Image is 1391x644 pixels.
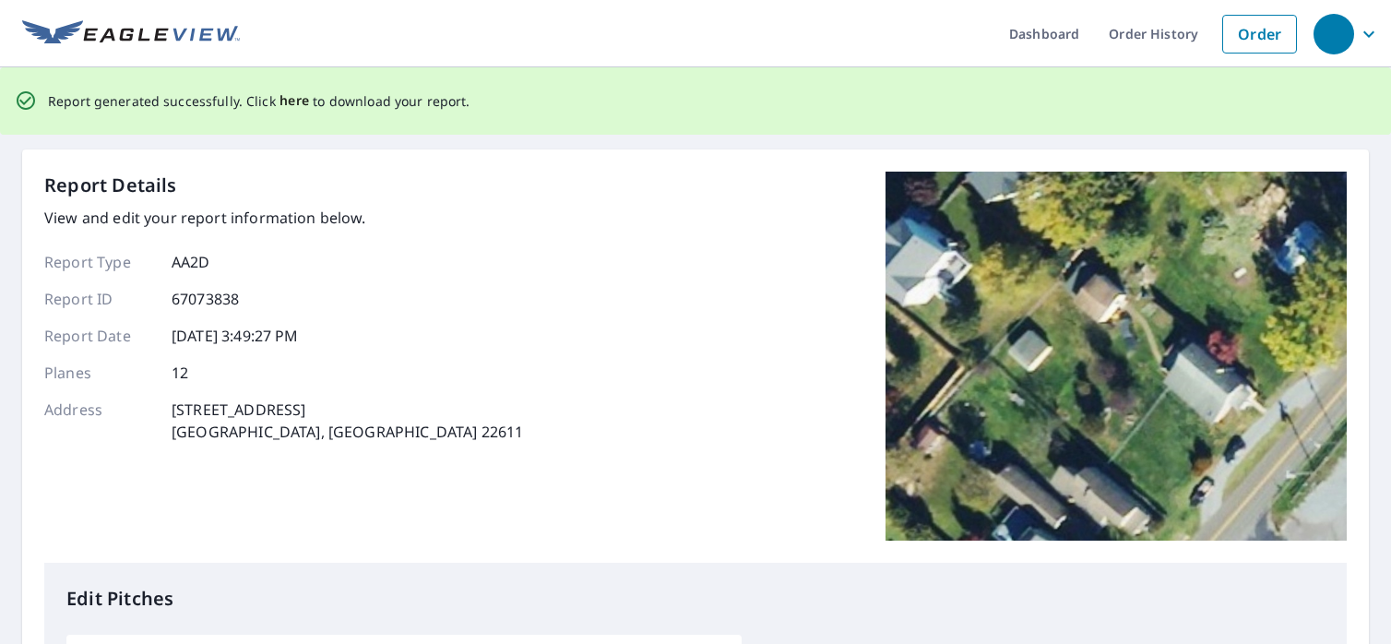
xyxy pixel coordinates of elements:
[172,288,239,310] p: 67073838
[172,362,188,384] p: 12
[172,399,523,443] p: [STREET_ADDRESS] [GEOGRAPHIC_DATA], [GEOGRAPHIC_DATA] 22611
[172,251,210,273] p: AA2D
[44,288,155,310] p: Report ID
[44,207,523,229] p: View and edit your report information below.
[44,172,177,199] p: Report Details
[44,399,155,443] p: Address
[44,251,155,273] p: Report Type
[44,325,155,347] p: Report Date
[44,362,155,384] p: Planes
[279,89,310,113] button: here
[1222,15,1297,54] a: Order
[48,89,470,113] p: Report generated successfully. Click to download your report.
[886,172,1347,541] img: Top image
[22,20,240,48] img: EV Logo
[66,585,1325,613] p: Edit Pitches
[172,325,299,347] p: [DATE] 3:49:27 PM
